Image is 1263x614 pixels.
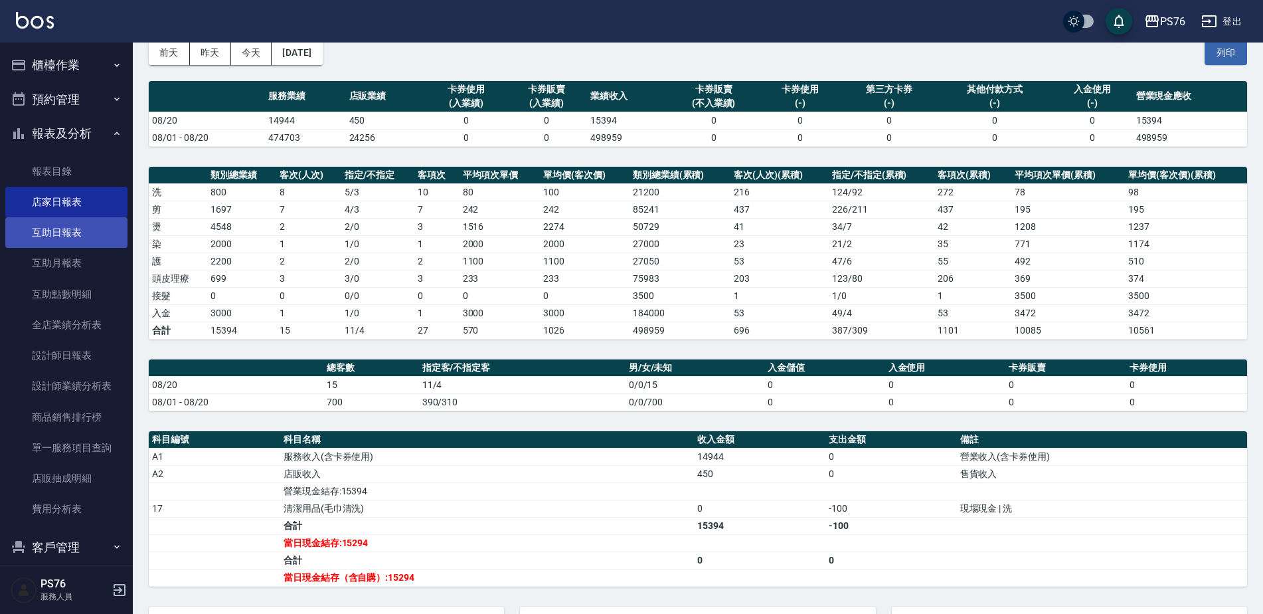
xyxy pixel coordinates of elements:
td: 0 [414,287,459,304]
div: 卡券販賣 [671,82,756,96]
td: -100 [825,500,957,517]
td: 53 [934,304,1011,322]
td: 100 [540,183,630,201]
td: 437 [730,201,828,218]
td: 15 [323,376,418,393]
td: 0 [885,376,1006,393]
h5: PS76 [41,577,108,591]
td: 燙 [149,218,207,235]
td: 0 [825,465,957,482]
td: 570 [460,322,541,339]
a: 商品銷售排行榜 [5,402,127,433]
td: 1 [414,235,459,253]
td: 216 [730,183,828,201]
td: A2 [149,465,280,482]
td: 700 [323,393,418,411]
td: 08/20 [149,376,323,393]
td: 4548 [207,218,276,235]
td: 369 [1011,270,1125,287]
td: 17 [149,500,280,517]
td: 1100 [460,253,541,270]
td: 1516 [460,218,541,235]
td: 24256 [346,129,426,146]
td: 現場現金 | 洗 [957,500,1247,517]
button: PS76 [1139,8,1191,35]
td: 入金 [149,304,207,322]
td: 450 [694,465,825,482]
td: 店販收入 [280,465,694,482]
td: 0 [1005,376,1126,393]
td: 0 [1052,129,1132,146]
td: 7 [276,201,341,218]
th: 類別總業績(累積) [630,167,731,184]
td: 272 [934,183,1011,201]
th: 業績收入 [587,81,667,112]
div: (不入業績) [671,96,756,110]
div: 第三方卡券 [843,82,934,96]
table: a dense table [149,359,1247,411]
img: Person [11,577,37,603]
td: 1 / 0 [829,287,934,304]
td: 3 / 0 [341,270,414,287]
td: 233 [460,270,541,287]
td: 1174 [1125,235,1247,253]
td: 7 [414,201,459,218]
td: 27 [414,322,459,339]
td: 1 [414,304,459,322]
td: 195 [1011,201,1125,218]
td: 0 [760,129,840,146]
img: Logo [16,12,54,29]
td: 195 [1125,201,1247,218]
td: 50729 [630,218,731,235]
td: 2 [276,253,341,270]
div: 卡券使用 [763,82,837,96]
td: 2000 [460,235,541,253]
td: 3 [414,218,459,235]
td: 0 [667,129,760,146]
td: 1 [730,287,828,304]
td: 374 [1125,270,1247,287]
a: 互助日報表 [5,217,127,248]
div: (-) [941,96,1049,110]
td: 0 [694,500,825,517]
td: 1 / 0 [341,235,414,253]
td: 0 [1126,376,1247,393]
td: 2200 [207,253,276,270]
button: 櫃檯作業 [5,48,127,82]
td: 387/309 [829,322,934,339]
th: 單均價(客次價)(累積) [1125,167,1247,184]
td: 0 [507,129,587,146]
td: 3 [276,270,341,287]
td: 0 [1052,112,1132,129]
td: 0 [840,129,938,146]
td: 3472 [1125,304,1247,322]
a: 設計師日報表 [5,340,127,371]
td: 15394 [587,112,667,129]
th: 卡券使用 [1126,359,1247,377]
div: 入金使用 [1055,82,1129,96]
th: 入金使用 [885,359,1006,377]
td: 27050 [630,253,731,270]
a: 費用分析表 [5,494,127,524]
td: 85241 [630,201,731,218]
td: 合計 [280,517,694,534]
td: 0/0/15 [626,376,764,393]
td: 0 [938,129,1052,146]
td: 41 [730,218,828,235]
a: 單一服務項目查詢 [5,433,127,463]
td: 3000 [460,304,541,322]
th: 類別總業績 [207,167,276,184]
th: 客項次(累積) [934,167,1011,184]
td: 營業收入(含卡券使用) [957,448,1247,465]
td: 0 [1126,393,1247,411]
div: (-) [1055,96,1129,110]
td: 242 [460,201,541,218]
div: (入業績) [510,96,584,110]
td: 1 [276,304,341,322]
th: 總客數 [323,359,418,377]
a: 店家日報表 [5,187,127,217]
div: PS76 [1160,13,1185,30]
th: 男/女/未知 [626,359,764,377]
td: 0/0/700 [626,393,764,411]
td: 80 [460,183,541,201]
